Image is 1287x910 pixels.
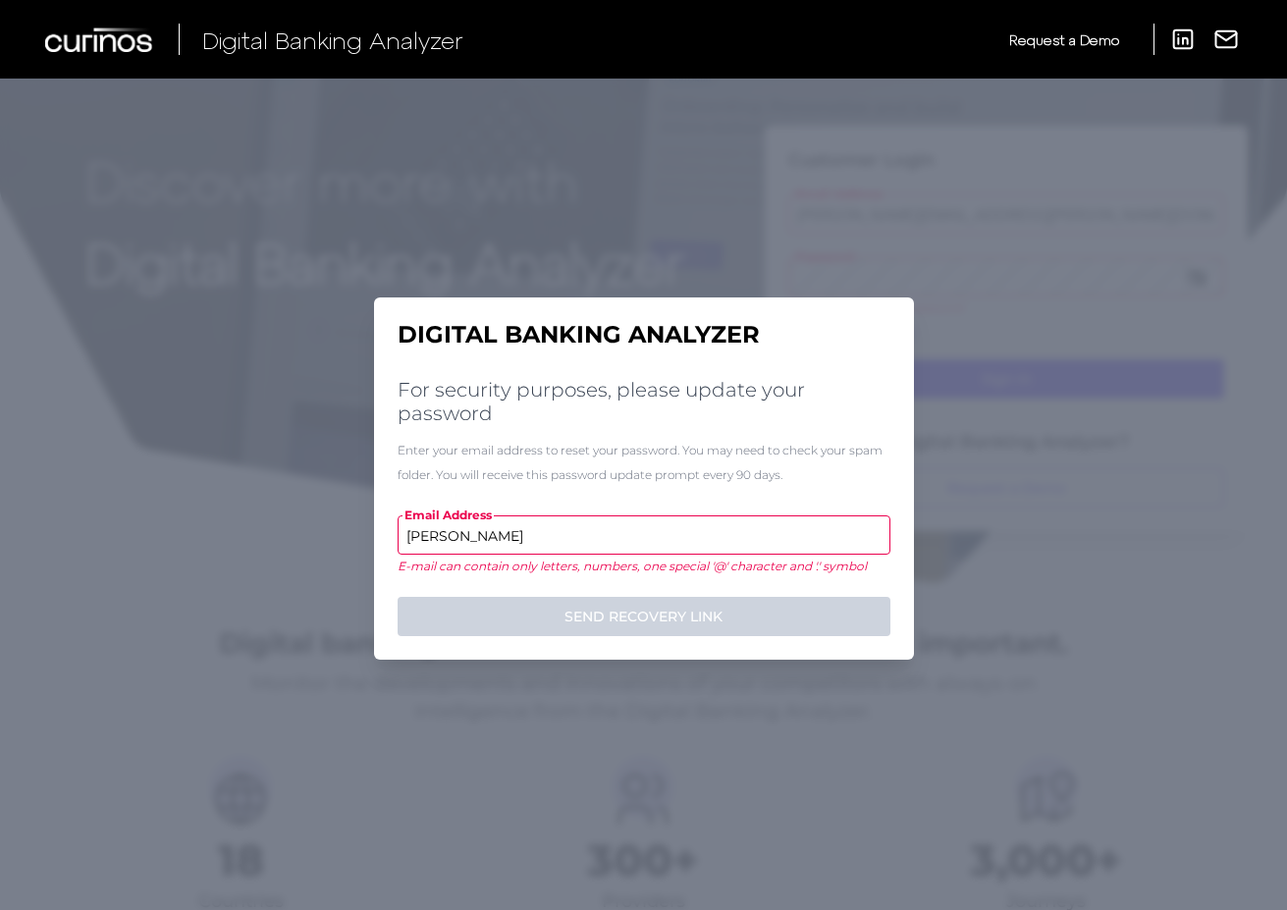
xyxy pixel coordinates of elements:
span: Digital Banking Analyzer [202,26,463,54]
span: Email Address [402,508,494,523]
span: Request a Demo [1009,31,1119,48]
img: Curinos [45,27,155,52]
button: SEND RECOVERY LINK [398,597,890,636]
p: E-mail can contain only letters, numbers, one special '@' character and '.' symbol [398,559,890,573]
div: Enter your email address to reset your password. You may need to check your spam folder. You will... [398,438,890,487]
h2: For security purposes, please update your password [398,378,890,425]
a: Request a Demo [1009,24,1119,56]
h1: Digital Banking Analyzer [398,321,890,349]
